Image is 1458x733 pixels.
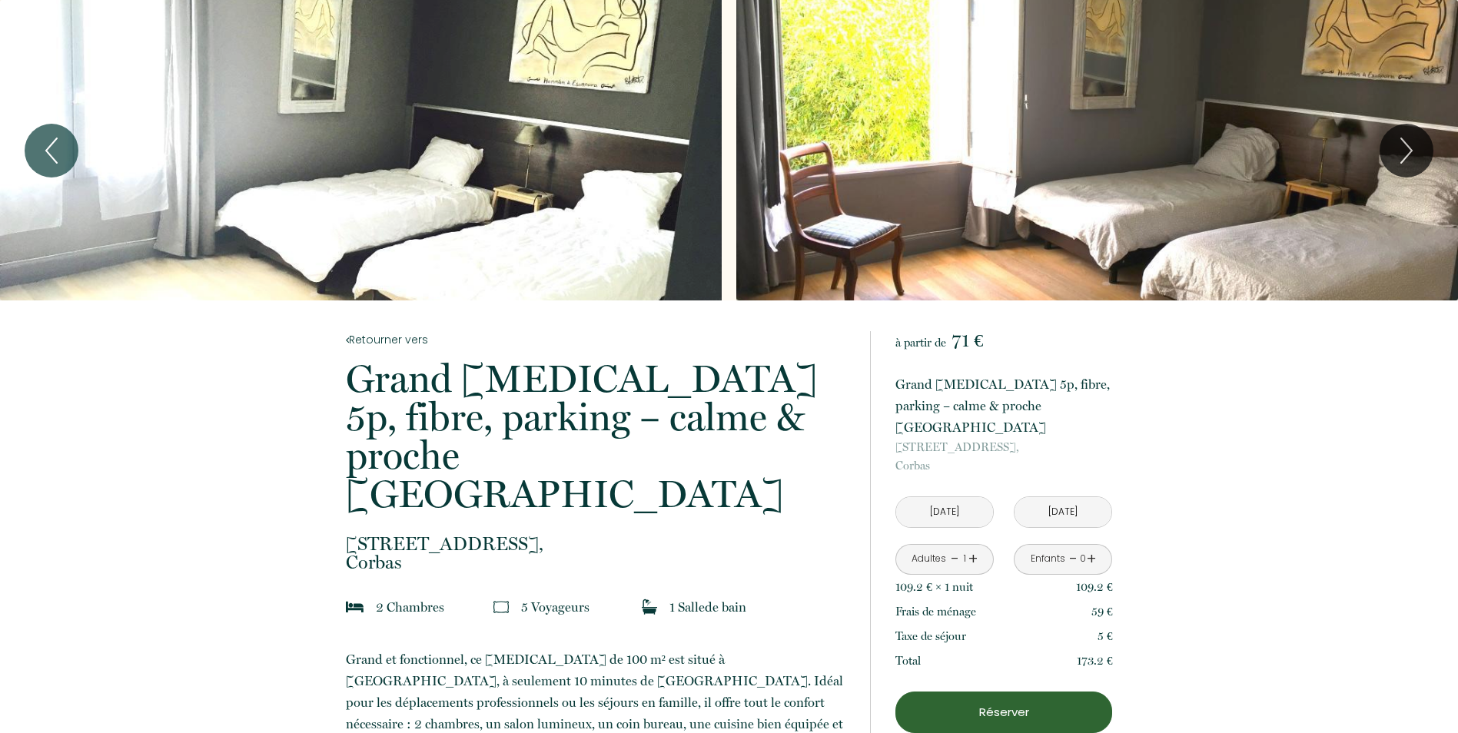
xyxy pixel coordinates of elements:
span: s [439,599,444,615]
p: 109.2 € [1076,578,1113,596]
p: Réserver [901,703,1107,721]
div: Adultes [912,552,946,566]
p: 173.2 € [1077,652,1113,670]
p: 1 Salle de bain [669,596,746,618]
div: Enfants [1031,552,1065,566]
a: - [1069,547,1078,571]
p: 2 Chambre [376,596,444,618]
button: Réserver [895,692,1112,733]
p: 109.2 € × 1 nuit [895,578,973,596]
p: 59 € [1091,602,1113,621]
span: à partir de [895,336,946,350]
p: Grand [MEDICAL_DATA] 5p, fibre, parking – calme & proche [GEOGRAPHIC_DATA] [346,360,850,513]
span: 71 € [952,330,983,351]
a: Retourner vers [346,331,850,348]
p: 5 Voyageur [521,596,590,618]
button: Previous [25,124,78,177]
div: 1 [961,552,968,566]
p: Frais de ménage [895,602,976,621]
span: s [584,599,590,615]
img: guests [493,599,509,615]
p: 5 € [1098,627,1113,645]
div: 0 [1079,552,1087,566]
button: Next [1380,124,1433,177]
p: Corbas [895,438,1112,475]
input: Départ [1015,497,1111,527]
a: - [951,547,959,571]
span: [STREET_ADDRESS], [346,535,850,553]
p: Total [895,652,921,670]
p: Grand [MEDICAL_DATA] 5p, fibre, parking – calme & proche [GEOGRAPHIC_DATA] [895,373,1112,438]
a: + [968,547,978,571]
a: + [1087,547,1096,571]
p: Corbas [346,535,850,572]
span: [STREET_ADDRESS], [895,438,1112,456]
input: Arrivée [896,497,993,527]
p: Taxe de séjour [895,627,966,645]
